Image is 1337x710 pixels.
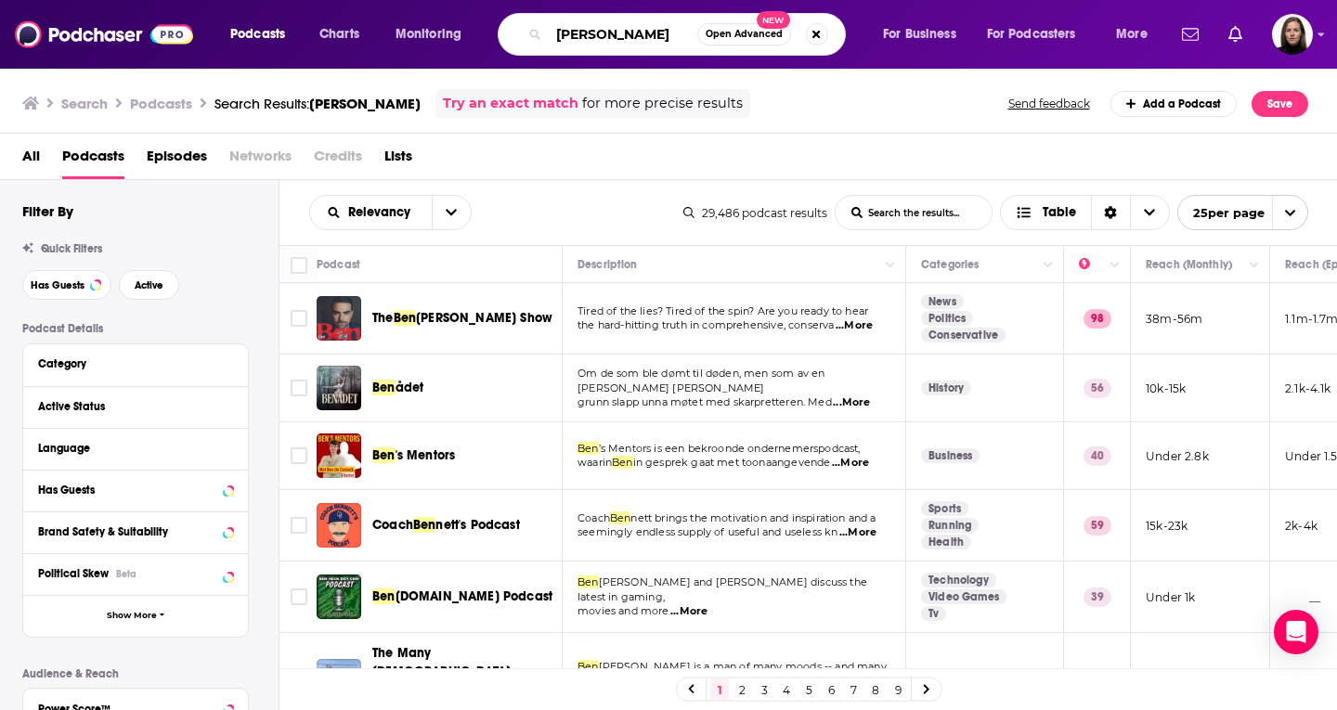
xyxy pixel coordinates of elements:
a: Ben's Mentors [372,446,455,465]
div: Description [578,253,637,276]
a: 9 [889,678,907,701]
span: ’s Mentors is een bekroonde ondernemerspodcast, [599,442,861,455]
a: Podcasts [62,141,124,179]
img: Benådet [317,366,361,410]
p: 98 [1084,309,1111,328]
a: Business [921,448,980,463]
span: [PERSON_NAME] and [PERSON_NAME] discuss the latest in gaming, [578,575,867,603]
h3: Search [61,95,108,112]
span: ...More [833,395,870,410]
a: Search Results:[PERSON_NAME] [214,95,421,112]
a: Conservative [921,328,1006,342]
button: Active Status [38,394,233,418]
span: For Podcasters [987,21,1076,47]
span: Ben [578,575,599,588]
a: CoachBennett's Podcast [372,516,520,535]
button: Language [38,436,233,459]
button: Open AdvancedNew [697,23,791,45]
h2: Choose List sort [309,195,472,230]
div: Beta [116,568,136,580]
button: Has Guests [22,270,111,300]
button: open menu [383,19,486,49]
img: The Ben Shapiro Show [317,296,361,341]
span: For Business [883,21,956,47]
span: Tired of the lies? Tired of the spin? Are you ready to hear [578,304,868,317]
span: Episodes [147,141,207,179]
h2: Filter By [22,202,73,220]
span: All [22,141,40,179]
span: [DOMAIN_NAME] Podcast [396,588,553,604]
span: [PERSON_NAME] [309,95,421,112]
span: Networks [229,141,292,179]
button: open menu [310,206,432,219]
a: Ben's Mentors [317,433,361,478]
div: Brand Safety & Suitability [38,525,217,538]
span: Toggle select row [291,517,307,534]
h3: Podcasts [130,95,192,112]
div: Search Results: [214,95,421,112]
a: 2 [733,678,751,701]
a: 5 [799,678,818,701]
p: 2.1k-4.1k [1285,381,1331,396]
a: History [921,381,971,395]
span: for more precise results [582,93,743,114]
span: Ben [413,517,436,533]
span: grunn slapp unna møtet med skarpretteren. Med [578,395,832,408]
button: Has Guests [38,478,233,501]
span: 's Mentors [396,447,456,463]
p: 38m-56m [1146,311,1202,327]
div: Search podcasts, credits, & more... [515,13,863,56]
a: Tv [921,606,946,621]
button: Brand Safety & Suitability [38,520,233,543]
span: in gesprek gaat met toonaangevende [633,456,831,469]
p: 59 [1084,516,1111,535]
img: Coach Bennett's Podcast [317,503,361,548]
span: Ben [612,456,633,469]
span: Toggle select row [291,310,307,327]
span: Charts [319,21,359,47]
button: Column Actions [879,254,902,277]
a: 4 [777,678,796,701]
div: Sort Direction [1091,196,1130,229]
p: Under 1k [1146,589,1195,605]
button: Show More [23,595,248,637]
span: Ben [372,447,396,463]
span: ...More [670,604,707,619]
p: 15k-23k [1146,518,1188,534]
a: Podchaser - Follow, Share and Rate Podcasts [15,17,193,52]
button: Column Actions [1037,254,1059,277]
p: Podcast Details [22,322,249,335]
p: 2k-4k [1285,518,1318,534]
a: TheBen[PERSON_NAME] Show [372,309,552,328]
a: 8 [866,678,885,701]
button: Column Actions [1243,254,1266,277]
button: open menu [217,19,309,49]
button: Show profile menu [1272,14,1313,55]
button: Active [119,270,179,300]
button: Send feedback [1003,96,1096,111]
span: ådet [396,380,424,395]
span: The Many [DEMOGRAPHIC_DATA] of [372,645,511,698]
span: the hard-hitting truth in comprehensive, conserva [578,318,834,331]
a: Charts [307,19,370,49]
div: 29,486 podcast results [683,206,827,220]
div: Reach (Monthly) [1146,253,1232,276]
div: Power Score [1079,253,1105,276]
img: User Profile [1272,14,1313,55]
a: Benådet [372,379,423,397]
div: Active Status [38,400,221,413]
input: Search podcasts, credits, & more... [549,19,697,49]
span: Ben [578,442,599,455]
a: News [921,294,964,309]
span: nett's Podcast [435,517,519,533]
button: open menu [432,196,471,229]
button: Choose View [1000,195,1170,230]
div: Podcast [317,253,360,276]
span: movies and more [578,604,669,617]
p: __ [1285,589,1320,605]
a: The Many Moods of Ben Vaughn hosted by Ben Vaughn [317,659,361,704]
span: Relevancy [348,206,417,219]
span: ...More [836,318,873,333]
